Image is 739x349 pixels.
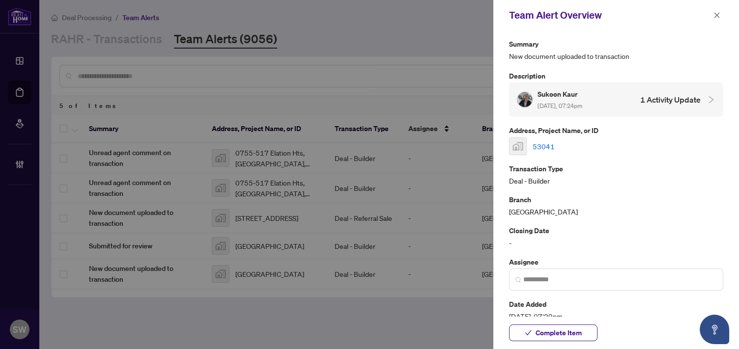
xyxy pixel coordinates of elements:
h4: 1 Activity Update [640,94,701,106]
span: check [525,329,532,336]
p: Closing Date [509,225,723,236]
p: Address, Project Name, or ID [509,125,723,136]
img: thumbnail-img [510,138,526,155]
p: Description [509,70,723,81]
span: close [713,12,720,19]
button: Complete Item [509,324,597,341]
span: [DATE], 07:24pm [538,102,582,109]
h5: Sukoon Kaur [538,88,582,100]
img: Profile Icon [517,92,532,107]
p: Summary [509,38,723,50]
button: Open asap [700,315,729,344]
span: New document uploaded to transaction [509,51,723,62]
p: Transaction Type [509,163,723,174]
div: Deal - Builder [509,163,723,186]
a: 53041 [533,141,555,152]
p: Date Added [509,298,723,310]
img: search_icon [515,277,521,283]
div: [GEOGRAPHIC_DATA] [509,194,723,217]
div: - [509,225,723,248]
span: Complete Item [536,325,582,341]
span: [DATE], 07:29pm [509,311,723,322]
div: Profile IconSukoon Kaur [DATE], 07:24pm1 Activity Update [509,82,723,117]
p: Assignee [509,256,723,268]
span: collapsed [707,95,715,104]
p: Branch [509,194,723,205]
div: Team Alert Overview [509,8,711,23]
